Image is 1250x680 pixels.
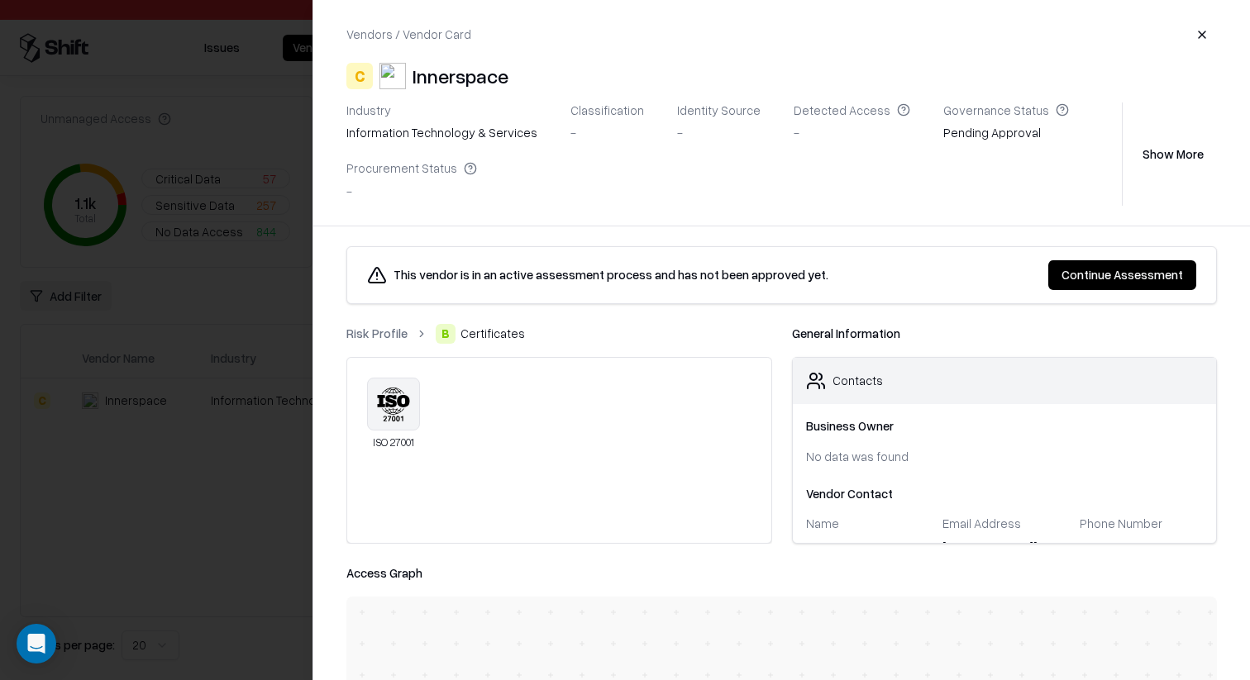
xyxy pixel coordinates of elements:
img: Innerspace [379,63,406,89]
span: Certificates [460,325,525,342]
div: Industry [346,102,537,117]
div: - [570,124,644,141]
div: Innerspace [413,63,508,89]
div: - [1080,538,1204,555]
div: Detected Access [794,102,910,117]
div: Phone Number [1080,516,1204,530]
div: Vendor Contact [806,485,1204,502]
div: - [677,124,761,141]
button: Continue Assessment [1048,260,1196,290]
a: Risk Profile [346,325,408,342]
div: C [346,63,373,89]
div: Name [806,516,930,530]
div: Governance Status [943,102,1069,117]
div: information technology & services [346,124,537,141]
div: Email Address [942,516,1066,530]
div: Identity Source [677,102,761,117]
div: No data was found [806,448,1204,465]
div: - [346,183,477,200]
nav: breadcrumb [346,324,772,344]
button: Show More [1129,139,1217,169]
div: ISO 27001 [373,437,414,448]
div: This vendor is in an active assessment process and has not been approved yet. [394,266,828,283]
div: General Information [792,324,1218,344]
div: Vendors / Vendor Card [346,26,471,43]
div: B [436,324,456,344]
div: Classification [570,102,644,117]
div: Pending Approval [943,124,1069,147]
div: - [806,538,930,555]
div: Contacts [833,372,883,389]
div: Access Graph [346,563,1217,583]
div: Procurement Status [346,160,477,175]
div: Business Owner [806,417,1204,435]
div: [PERSON_NAME][EMAIL_ADDRESS][DOMAIN_NAME] [942,538,1066,561]
div: - [794,124,910,141]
